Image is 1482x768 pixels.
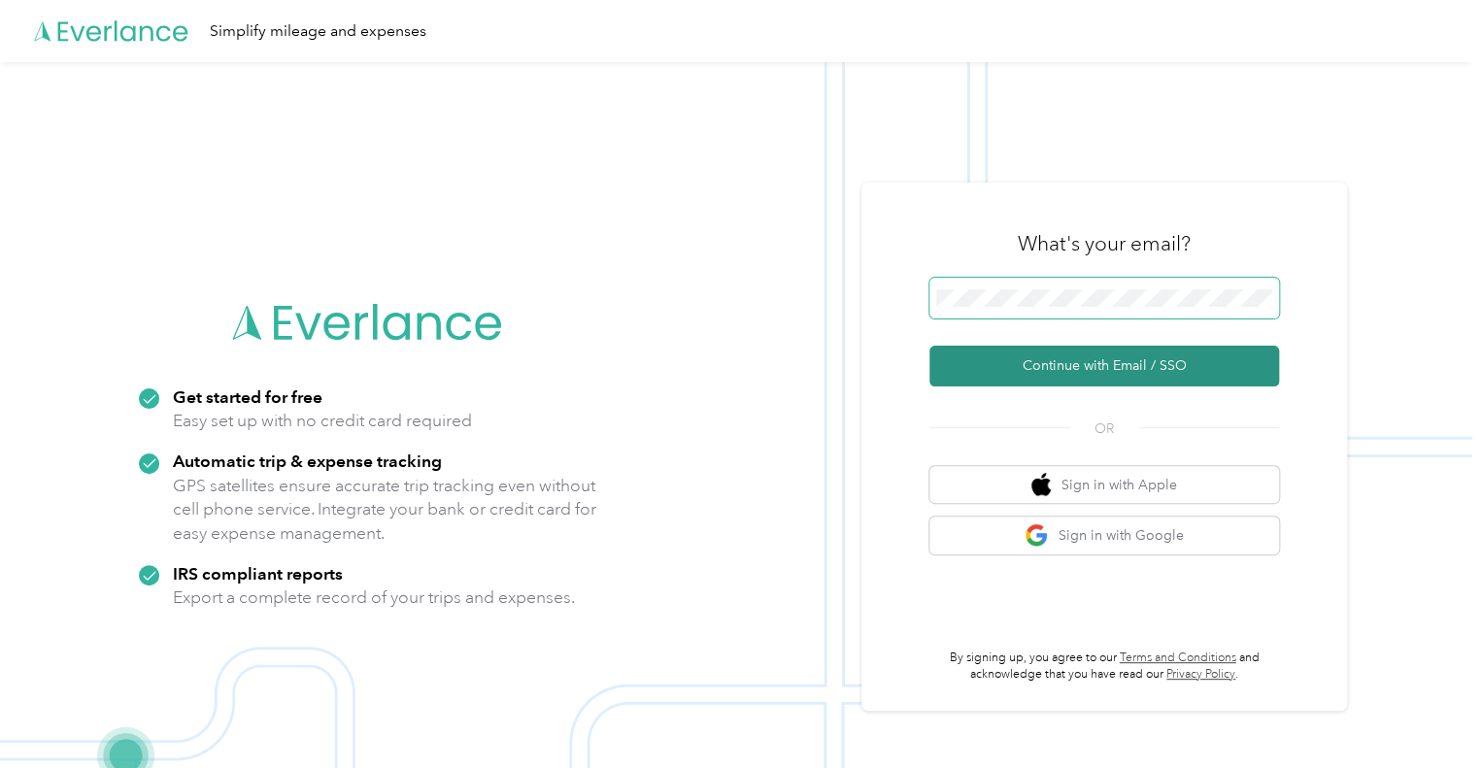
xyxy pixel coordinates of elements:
p: Export a complete record of your trips and expenses. [173,585,575,610]
p: By signing up, you agree to our and acknowledge that you have read our . [929,650,1279,684]
div: Simplify mileage and expenses [210,19,426,44]
span: OR [1070,418,1138,439]
a: Terms and Conditions [1120,651,1236,665]
strong: IRS compliant reports [173,563,343,584]
p: Easy set up with no credit card required [173,409,472,433]
img: google logo [1025,523,1049,548]
a: Privacy Policy [1166,667,1235,682]
h3: What's your email? [1018,230,1191,257]
button: google logoSign in with Google [929,517,1279,554]
img: apple logo [1031,473,1051,497]
strong: Get started for free [173,386,322,407]
strong: Automatic trip & expense tracking [173,451,442,471]
button: apple logoSign in with Apple [929,466,1279,504]
button: Continue with Email / SSO [929,346,1279,386]
p: GPS satellites ensure accurate trip tracking even without cell phone service. Integrate your bank... [173,474,597,546]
